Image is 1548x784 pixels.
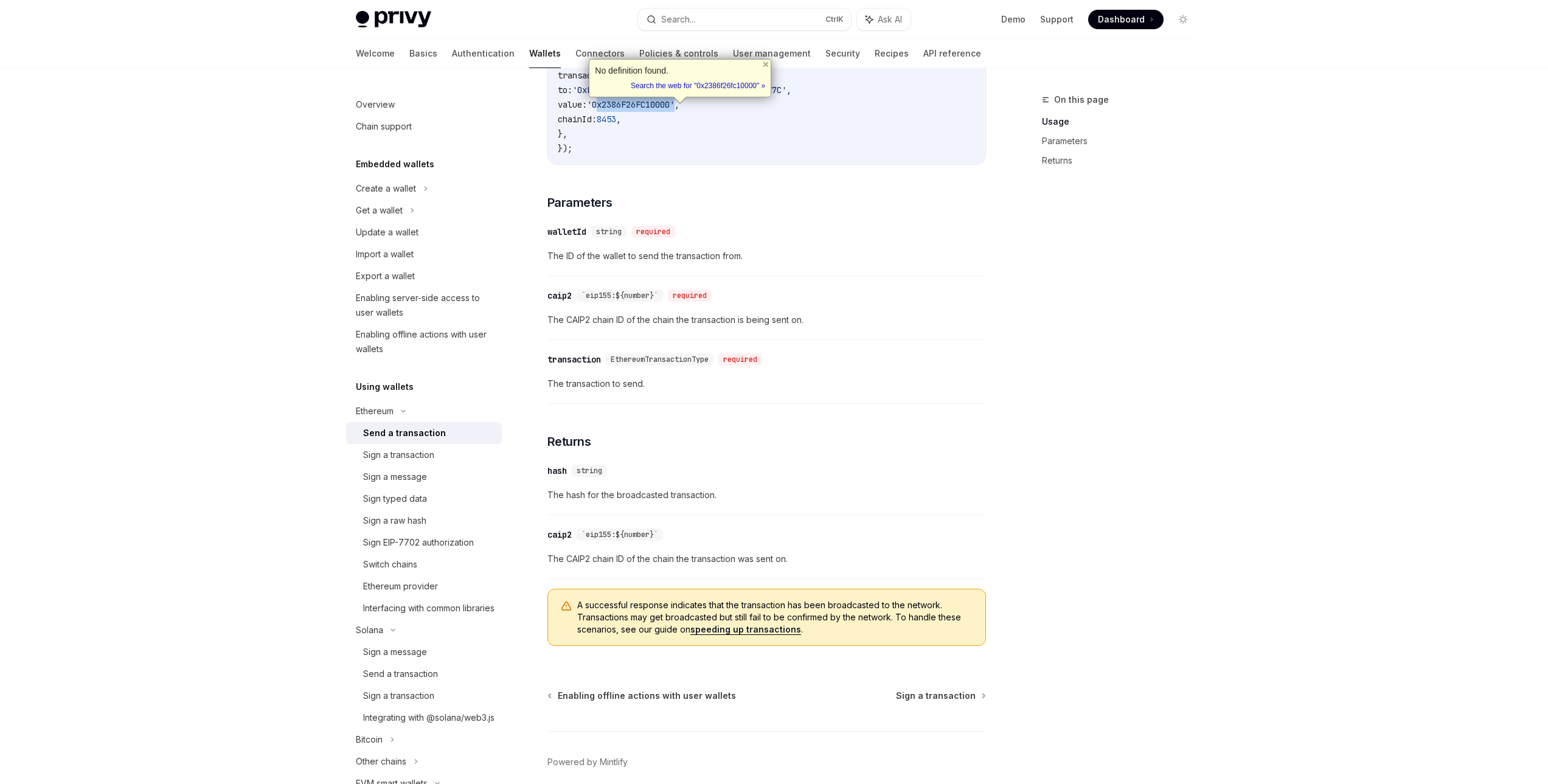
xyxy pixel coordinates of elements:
[1042,112,1203,131] a: Usage
[363,513,426,528] div: Sign a raw hash
[363,557,417,572] div: Switch chains
[547,465,567,477] div: hash
[363,448,434,462] div: Sign a transaction
[356,291,495,320] div: Enabling server-side access to user wallets
[547,756,628,768] a: Powered by Mintlify
[1001,13,1026,26] a: Demo
[346,510,502,532] a: Sign a raw hash
[356,119,412,134] div: Chain support
[825,39,860,68] a: Security
[356,247,414,262] div: Import a wallet
[356,225,418,240] div: Update a wallet
[363,535,474,550] div: Sign EIP-7702 authorization
[1042,151,1203,170] a: Returns
[346,597,502,619] a: Interfacing with common libraries
[1173,10,1193,29] button: Toggle dark mode
[363,491,427,506] div: Sign typed data
[896,690,985,702] a: Sign a transaction
[356,623,383,637] div: Solana
[363,601,495,616] div: Interfacing with common libraries
[1088,10,1164,29] a: Dashboard
[547,313,986,327] span: The CAIP2 chain ID of the chain the transaction is being sent on.
[878,13,902,26] span: Ask AI
[825,15,844,24] span: Ctrl K
[638,9,851,30] button: Search...CtrlK
[896,690,976,702] span: Sign a transaction
[356,203,403,218] div: Get a wallet
[346,663,502,685] a: Send a transaction
[346,94,502,116] a: Overview
[346,641,502,663] a: Sign a message
[558,114,597,125] span: chainId:
[346,466,502,488] a: Sign a message
[577,599,973,636] span: A successful response indicates that the transaction has been broadcasted to the network. Transac...
[547,249,986,263] span: The ID of the wallet to send the transaction from.
[346,287,502,324] a: Enabling server-side access to user wallets
[529,39,561,68] a: Wallets
[547,194,613,211] span: Parameters
[857,9,911,30] button: Ask AI
[558,128,567,139] span: },
[1040,13,1074,26] a: Support
[346,444,502,466] a: Sign a transaction
[558,143,572,154] span: });
[549,690,736,702] a: Enabling offline actions with user wallets
[581,530,658,539] span: `eip155:${number}`
[690,624,801,635] a: speeding up transactions
[597,114,616,125] span: 8453
[356,157,434,172] h5: Embedded wallets
[1042,131,1203,151] a: Parameters
[875,39,909,68] a: Recipes
[346,324,502,360] a: Enabling offline actions with user wallets
[363,667,438,681] div: Send a transaction
[675,99,679,110] span: ,
[1054,92,1109,107] span: On this page
[547,488,986,502] span: The hash for the broadcasted transaction.
[558,85,572,95] span: to:
[558,690,736,702] span: Enabling offline actions with user wallets
[661,12,695,27] div: Search...
[718,353,762,366] div: required
[558,99,587,110] span: value:
[356,404,394,418] div: Ethereum
[346,422,502,444] a: Send a transaction
[577,466,602,476] span: string
[581,291,658,300] span: `eip155:${number}`
[363,689,434,703] div: Sign a transaction
[356,732,383,747] div: Bitcoin
[409,39,437,68] a: Basics
[547,433,591,450] span: Returns
[346,532,502,553] a: Sign EIP-7702 authorization
[346,553,502,575] a: Switch chains
[363,710,495,725] div: Integrating with @solana/web3.js
[356,754,406,769] div: Other chains
[356,269,415,283] div: Export a wallet
[558,70,616,81] span: transaction:
[587,99,675,110] span: '0x2386F26FC10000'
[363,426,446,440] div: Send a transaction
[575,39,625,68] a: Connectors
[786,85,791,95] span: ,
[346,221,502,243] a: Update a wallet
[363,579,438,594] div: Ethereum provider
[363,470,427,484] div: Sign a message
[631,226,675,238] div: required
[596,227,622,237] span: string
[616,114,621,125] span: ,
[356,327,495,356] div: Enabling offline actions with user wallets
[547,226,586,238] div: walletId
[547,376,986,391] span: The transaction to send.
[733,39,811,68] a: User management
[356,380,414,394] h5: Using wallets
[346,685,502,707] a: Sign a transaction
[668,290,712,302] div: required
[547,353,601,366] div: transaction
[572,85,786,95] span: '0xE3070d3e4309afA3bC9a6b057685743CF42da77C'
[346,575,502,597] a: Ethereum provider
[923,39,981,68] a: API reference
[356,181,416,196] div: Create a wallet
[560,600,572,612] svg: Warning
[346,116,502,137] a: Chain support
[356,97,395,112] div: Overview
[346,707,502,729] a: Integrating with @solana/web3.js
